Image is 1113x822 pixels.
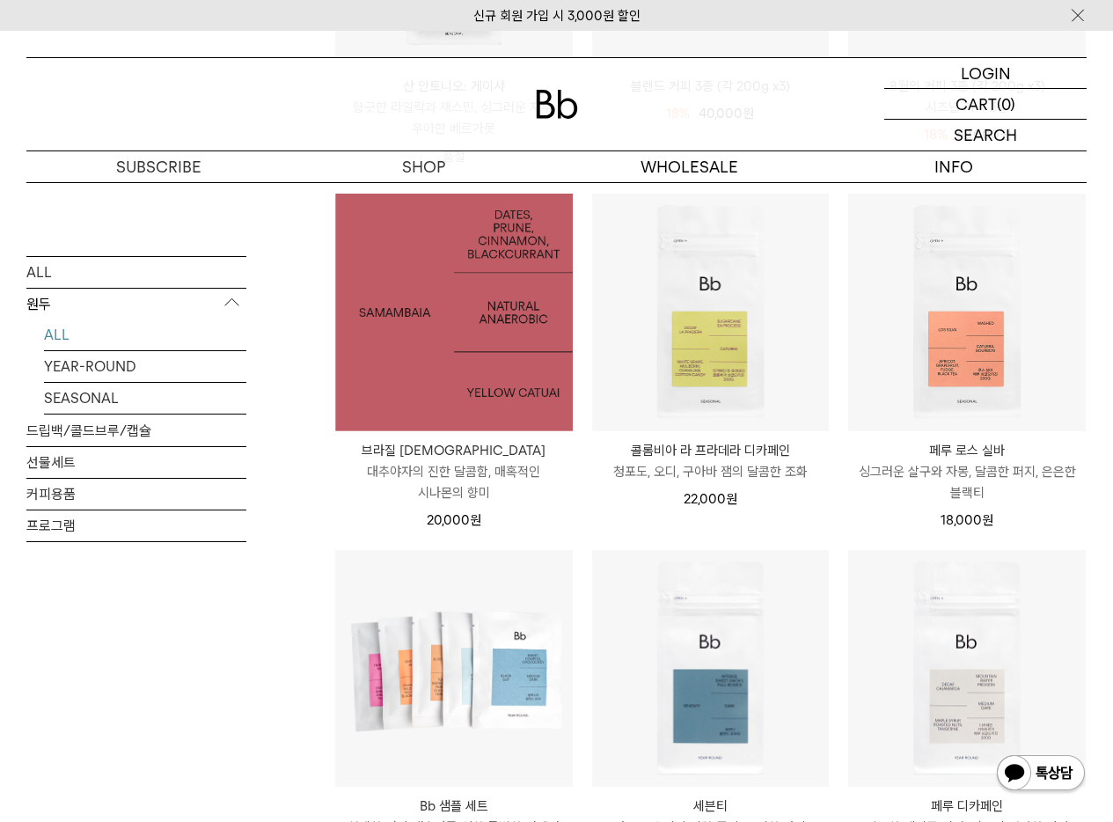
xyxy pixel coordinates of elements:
p: 세븐티 [592,796,830,817]
a: YEAR-ROUND [44,350,246,381]
a: SEASONAL [44,382,246,413]
a: 프로그램 [26,510,246,540]
p: 페루 로스 실바 [848,440,1086,461]
p: 페루 디카페인 [848,796,1086,817]
span: 원 [470,512,481,528]
img: 로고 [536,90,578,119]
img: 페루 디카페인 [848,550,1086,788]
a: 신규 회원 가입 시 3,000원 할인 [473,8,641,24]
p: 싱그러운 살구와 자몽, 달콤한 퍼지, 은은한 블랙티 [848,461,1086,503]
a: 콜롬비아 라 프라데라 디카페인 청포도, 오디, 구아바 잼의 달콤한 조화 [592,440,830,482]
p: 청포도, 오디, 구아바 잼의 달콤한 조화 [592,461,830,482]
a: SUBSCRIBE [26,151,291,182]
span: 18,000 [941,512,993,528]
a: CART (0) [884,89,1087,120]
a: 브라질 [DEMOGRAPHIC_DATA] 대추야자의 진한 달콤함, 매혹적인 시나몬의 향미 [335,440,573,503]
a: 선물세트 [26,446,246,477]
p: 원두 [26,288,246,319]
a: 브라질 사맘바이아 [335,194,573,431]
p: Bb 샘플 세트 [335,796,573,817]
img: 콜롬비아 라 프라데라 디카페인 [592,194,830,431]
p: CART [956,89,997,119]
p: LOGIN [961,58,1011,88]
a: LOGIN [884,58,1087,89]
img: 카카오톡 채널 1:1 채팅 버튼 [995,753,1087,796]
img: 세븐티 [592,550,830,788]
span: 원 [726,491,737,507]
p: (0) [997,89,1015,119]
a: 커피용품 [26,478,246,509]
span: 20,000 [427,512,481,528]
span: 원 [982,512,993,528]
p: 브라질 [DEMOGRAPHIC_DATA] [335,440,573,461]
a: 페루 로스 실바 싱그러운 살구와 자몽, 달콤한 퍼지, 은은한 블랙티 [848,440,1086,503]
a: SHOP [291,151,556,182]
a: ALL [26,256,246,287]
p: SEARCH [954,120,1017,150]
p: INFO [822,151,1087,182]
span: 22,000 [684,491,737,507]
p: 대추야자의 진한 달콤함, 매혹적인 시나몬의 향미 [335,461,573,503]
a: 드립백/콜드브루/캡슐 [26,415,246,445]
img: 1000000483_add2_035.jpg [335,194,573,431]
a: ALL [44,319,246,349]
img: 페루 로스 실바 [848,194,1086,431]
p: WHOLESALE [557,151,822,182]
p: 콜롬비아 라 프라데라 디카페인 [592,440,830,461]
img: Bb 샘플 세트 [335,550,573,788]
